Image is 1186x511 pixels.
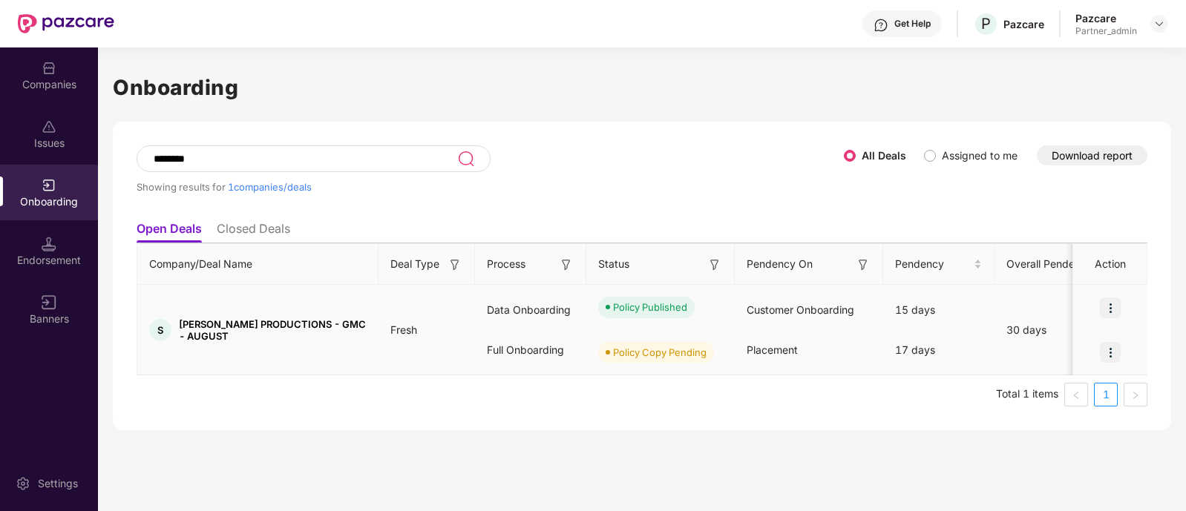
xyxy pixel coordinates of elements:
li: Closed Deals [217,221,290,243]
span: left [1072,391,1081,400]
span: Status [598,256,629,272]
img: svg+xml;base64,PHN2ZyB3aWR0aD0iMTYiIGhlaWdodD0iMTYiIHZpZXdCb3g9IjAgMCAxNiAxNiIgZmlsbD0ibm9uZSIgeG... [856,257,871,272]
div: Settings [33,476,82,491]
span: [PERSON_NAME] PRODUCTIONS - GMC - AUGUST [179,318,367,342]
img: svg+xml;base64,PHN2ZyBpZD0iU2V0dGluZy0yMHgyMCIgeG1sbnM9Imh0dHA6Ly93d3cudzMub3JnLzIwMDAvc3ZnIiB3aW... [16,476,30,491]
div: 15 days [883,290,995,330]
img: svg+xml;base64,PHN2ZyBpZD0iQ29tcGFuaWVzIiB4bWxucz0iaHR0cDovL3d3dy53My5vcmcvMjAwMC9zdmciIHdpZHRoPS... [42,61,56,76]
li: 1 [1094,383,1118,406]
button: left [1064,383,1088,406]
img: svg+xml;base64,PHN2ZyB3aWR0aD0iMTYiIGhlaWdodD0iMTYiIHZpZXdCb3g9IjAgMCAxNiAxNiIgZmlsbD0ibm9uZSIgeG... [42,295,56,310]
th: Action [1073,244,1147,285]
div: 30 days [995,322,1121,338]
span: Placement [747,343,798,356]
img: svg+xml;base64,PHN2ZyB3aWR0aD0iMTQuNSIgaGVpZ2h0PSIxNC41IiB2aWV3Qm94PSIwIDAgMTYgMTYiIGZpbGw9Im5vbm... [42,237,56,251]
th: Company/Deal Name [137,244,379,285]
img: svg+xml;base64,PHN2ZyB3aWR0aD0iMTYiIGhlaWdodD0iMTYiIHZpZXdCb3g9IjAgMCAxNiAxNiIgZmlsbD0ibm9uZSIgeG... [707,257,722,272]
h1: Onboarding [113,71,1171,104]
span: 1 companies/deals [228,181,312,193]
li: Total 1 items [996,383,1058,406]
span: Fresh [379,323,429,336]
a: 1 [1095,383,1117,406]
button: Download report [1037,145,1147,165]
span: Pendency [895,256,971,272]
li: Previous Page [1064,383,1088,406]
label: All Deals [862,149,906,162]
li: Open Deals [137,221,202,243]
th: Overall Pendency [995,244,1121,285]
img: svg+xml;base64,PHN2ZyB3aWR0aD0iMTYiIGhlaWdodD0iMTYiIHZpZXdCb3g9IjAgMCAxNiAxNiIgZmlsbD0ibm9uZSIgeG... [448,257,462,272]
div: 17 days [883,330,995,370]
div: Partner_admin [1075,25,1137,37]
th: Pendency [883,244,995,285]
img: icon [1100,297,1121,318]
img: svg+xml;base64,PHN2ZyB3aWR0aD0iMjQiIGhlaWdodD0iMjUiIHZpZXdCb3g9IjAgMCAyNCAyNSIgZmlsbD0ibm9uZSIgeG... [457,150,474,168]
span: right [1131,391,1140,400]
div: S [149,319,171,341]
div: Data Onboarding [475,290,586,330]
img: New Pazcare Logo [18,14,114,33]
img: icon [1100,342,1121,363]
label: Assigned to me [942,149,1018,162]
span: Pendency On [747,256,813,272]
div: Pazcare [1003,17,1044,31]
div: Showing results for [137,181,844,193]
span: Customer Onboarding [747,303,854,316]
span: P [981,15,991,33]
span: Deal Type [390,256,439,272]
img: svg+xml;base64,PHN2ZyB3aWR0aD0iMjAiIGhlaWdodD0iMjAiIHZpZXdCb3g9IjAgMCAyMCAyMCIgZmlsbD0ibm9uZSIgeG... [42,178,56,193]
div: Policy Published [613,300,687,314]
li: Next Page [1124,383,1147,406]
div: Policy Copy Pending [613,345,707,360]
img: svg+xml;base64,PHN2ZyBpZD0iRHJvcGRvd24tMzJ4MzIiIHhtbG5zPSJodHRwOi8vd3d3LnczLm9yZy8yMDAwL3N2ZyIgd2... [1153,18,1165,30]
img: svg+xml;base64,PHN2ZyB3aWR0aD0iMTYiIGhlaWdodD0iMTYiIHZpZXdCb3g9IjAgMCAxNiAxNiIgZmlsbD0ibm9uZSIgeG... [559,257,574,272]
span: Process [487,256,525,272]
div: Full Onboarding [475,330,586,370]
img: svg+xml;base64,PHN2ZyBpZD0iSXNzdWVzX2Rpc2FibGVkIiB4bWxucz0iaHR0cDovL3d3dy53My5vcmcvMjAwMC9zdmciIH... [42,119,56,134]
div: Get Help [894,18,931,30]
button: right [1124,383,1147,406]
img: svg+xml;base64,PHN2ZyBpZD0iSGVscC0zMngzMiIgeG1sbnM9Imh0dHA6Ly93d3cudzMub3JnLzIwMDAvc3ZnIiB3aWR0aD... [874,18,888,33]
div: Pazcare [1075,11,1137,25]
